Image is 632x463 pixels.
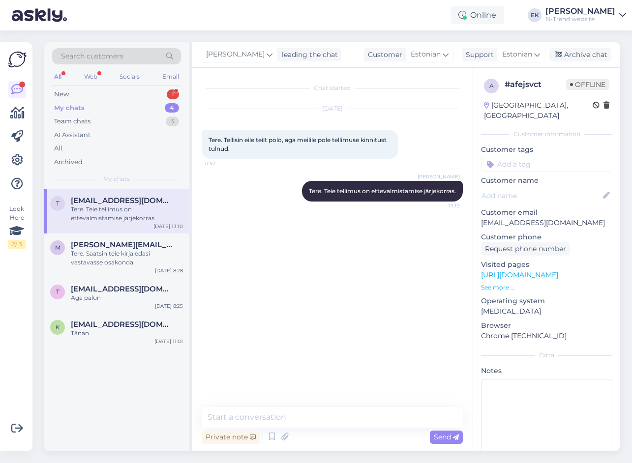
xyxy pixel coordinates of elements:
p: [EMAIL_ADDRESS][DOMAIN_NAME] [481,218,612,228]
div: Support [462,50,494,60]
div: AI Assistant [54,130,90,140]
p: Notes [481,366,612,376]
div: [PERSON_NAME] [545,7,615,15]
div: Tere. Teie tellimus on ettevalmistamise järjekorras. [71,205,183,223]
p: Customer tags [481,145,612,155]
div: Team chats [54,116,90,126]
div: Extra [481,351,612,360]
span: t [56,200,60,207]
span: k [56,323,60,331]
div: 3 [166,116,179,126]
div: Tere. Saatsin teie kirja edasi vastavasse osakonda. [71,249,183,267]
div: 2 / 3 [8,240,26,249]
div: [DATE] [202,104,463,113]
div: All [52,70,63,83]
div: Request phone number [481,242,570,256]
span: Send [434,433,459,441]
span: taaviparve@hot.ee [71,196,173,205]
span: a [489,82,494,89]
div: All [54,144,62,153]
div: Email [160,70,181,83]
span: Malm.kristine@gmail.com [71,240,173,249]
p: Customer phone [481,232,612,242]
div: Online [451,6,504,24]
p: Chrome [TECHNICAL_ID] [481,331,612,341]
div: [GEOGRAPHIC_DATA], [GEOGRAPHIC_DATA] [484,100,593,121]
p: Operating system [481,296,612,306]
span: Estonian [502,49,532,60]
div: EK [528,8,542,22]
p: Visited pages [481,260,612,270]
span: kaari.maidle@gmail.com [71,320,173,329]
span: 13:10 [423,202,460,209]
div: leading the chat [278,50,338,60]
div: [DATE] 8:28 [155,267,183,274]
div: New [54,89,69,99]
p: [MEDICAL_DATA] [481,306,612,317]
div: [DATE] 8:25 [155,302,183,310]
div: Customer information [481,130,612,139]
span: [PERSON_NAME] [206,49,265,60]
span: Search customers [61,51,123,61]
div: Socials [118,70,142,83]
span: Tere. Tellisin eile teilt polo, aga meilile pole tellimuse kinnitust tulnud. [209,136,388,152]
a: [URL][DOMAIN_NAME] [481,270,558,279]
div: Aga palun [71,293,183,302]
p: See more ... [481,283,612,292]
div: Archived [54,157,83,167]
span: Estonian [411,49,441,60]
p: Customer email [481,207,612,218]
span: [PERSON_NAME] [418,173,460,180]
div: # afejsvct [505,79,566,90]
span: 11:57 [205,160,241,167]
span: Offline [566,79,609,90]
div: 1 [167,89,179,99]
div: Look Here [8,204,26,249]
div: [DATE] 13:10 [153,223,183,230]
div: Customer [364,50,402,60]
div: N-Trend website [545,15,615,23]
a: [PERSON_NAME]N-Trend website [545,7,626,23]
span: Tere. Teie tellimus on ettevalmistamise järjekorras. [309,187,456,195]
div: Private note [202,431,260,444]
img: Askly Logo [8,50,27,69]
span: My chats [103,174,130,183]
div: Chat started [202,84,463,92]
span: t [56,288,60,295]
div: Web [82,70,99,83]
input: Add name [482,190,601,201]
input: Add a tag [481,157,612,172]
div: Tänan [71,329,183,338]
p: Browser [481,320,612,331]
div: Archive chat [549,48,611,61]
div: [DATE] 11:01 [154,338,183,345]
div: My chats [54,103,85,113]
span: M [55,244,60,251]
span: turpeinensami0@gmail.com [71,285,173,293]
p: Customer name [481,175,612,186]
div: 4 [165,103,179,113]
